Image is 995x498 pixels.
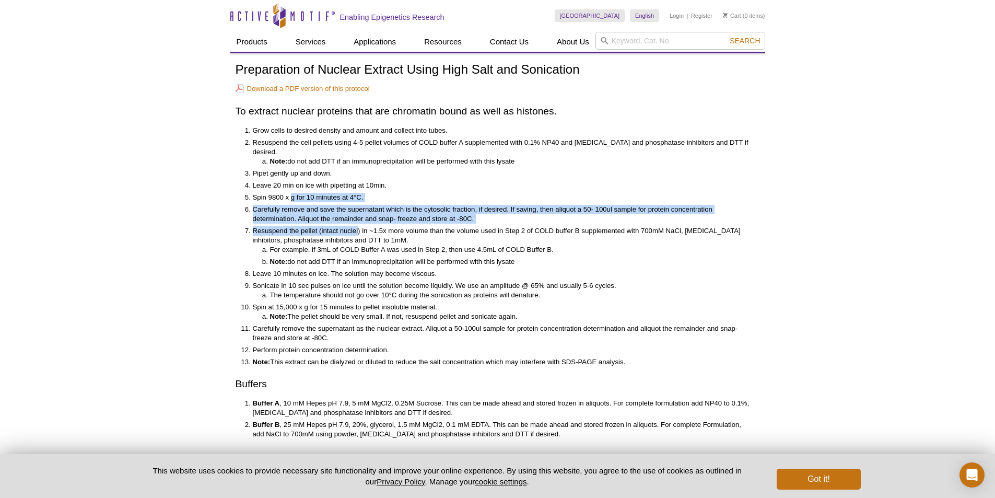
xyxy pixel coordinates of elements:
[347,32,402,52] a: Applications
[270,291,750,300] li: The temperature should not go over 10°C during the sonication as proteins will denature.
[253,399,280,407] strong: Buffer A
[377,477,425,486] a: Privacy Policy
[253,269,750,279] li: Leave 10 minutes on ice. The solution may become viscous.
[253,358,271,366] strong: Note:
[630,9,659,22] a: English
[270,312,288,320] strong: Note:
[270,312,750,321] li: The pellet should be very small. If not, resuspend pellet and sonicate again.
[253,324,750,343] li: Carefully remove the supernatant as the nuclear extract. Aliquot a 50-100ul sample for protein co...
[253,226,750,267] li: Resuspend the pellet (intact nuclei) in ~1.5x more volume than the volume used in Step 2 of COLD ...
[723,9,765,22] li: (0 items)
[289,32,332,52] a: Services
[253,420,750,439] li: , 25 mM Hepes pH 7.9, 20%, glycerol, 1.5 mM MgCl2, 0.1 mM EDTA. This can be made ahead and stored...
[555,9,625,22] a: [GEOGRAPHIC_DATA]
[253,303,750,321] li: Spin at 15,000 x g for 15 minutes to pellet insoluble material.
[687,9,688,22] li: |
[777,469,860,490] button: Got it!
[418,32,468,52] a: Resources
[475,477,526,486] button: cookie settings
[253,205,750,224] li: Carefully remove and save the supernatant which is the cytosolic fraction, if desired. If saving,...
[723,13,728,18] img: Your Cart
[270,257,750,267] li: do not add DTT if an immunoprecipitation will be performed with this lysate
[723,12,741,19] a: Cart
[236,84,370,94] a: Download a PDF version of this protocol
[270,157,750,166] li: do not add DTT if an immunoprecipitation will be performed with this lysate
[253,345,750,355] li: Perform protein concentration determination.
[670,12,684,19] a: Login
[551,32,595,52] a: About Us
[484,32,535,52] a: Contact Us
[270,258,288,265] strong: Note:
[253,421,280,428] strong: Buffer B
[340,13,444,22] h2: Enabling Epigenetics Research
[253,181,750,190] li: Leave 20 min on ice with pipetting at 10min.
[253,138,750,166] li: Resuspend the cell pellets using 4-5 pellet volumes of COLD buffer A supplemented with 0.1% NP40 ...
[253,169,750,178] li: Pipet gently up and down.
[253,193,750,202] li: Spin 9800 x g for 10 minutes at 4°C.
[727,36,763,45] button: Search
[236,63,760,78] h1: Preparation of Nuclear Extract Using High Salt and Sonication
[253,281,750,300] li: Sonicate in 10 sec pulses on ice until the solution become liquidly. We use an amplitude @ 65% an...
[253,399,750,418] li: , 10 mM Hepes pH 7.9, 5 mM MgCl2, 0.25M Sucrose. This can be made ahead and stored frozen in aliq...
[959,462,985,488] div: Open Intercom Messenger
[236,377,760,391] h2: Buffers
[135,465,760,487] p: This website uses cookies to provide necessary site functionality and improve your online experie...
[730,37,760,45] span: Search
[270,157,288,165] strong: Note:
[691,12,712,19] a: Register
[230,32,274,52] a: Products
[253,126,750,135] li: Grow cells to desired density and amount and collect into tubes.
[236,104,760,118] h2: To extract nuclear proteins that are chromatin bound as well as histones.
[270,245,750,254] li: For example, if 3mL of COLD Buffer A was used in Step 2, then use 4.5mL of COLD Buffer B.
[253,357,750,367] li: This extract can be dialyzed or diluted to reduce the salt concentration which may interfere with...
[595,32,765,50] input: Keyword, Cat. No.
